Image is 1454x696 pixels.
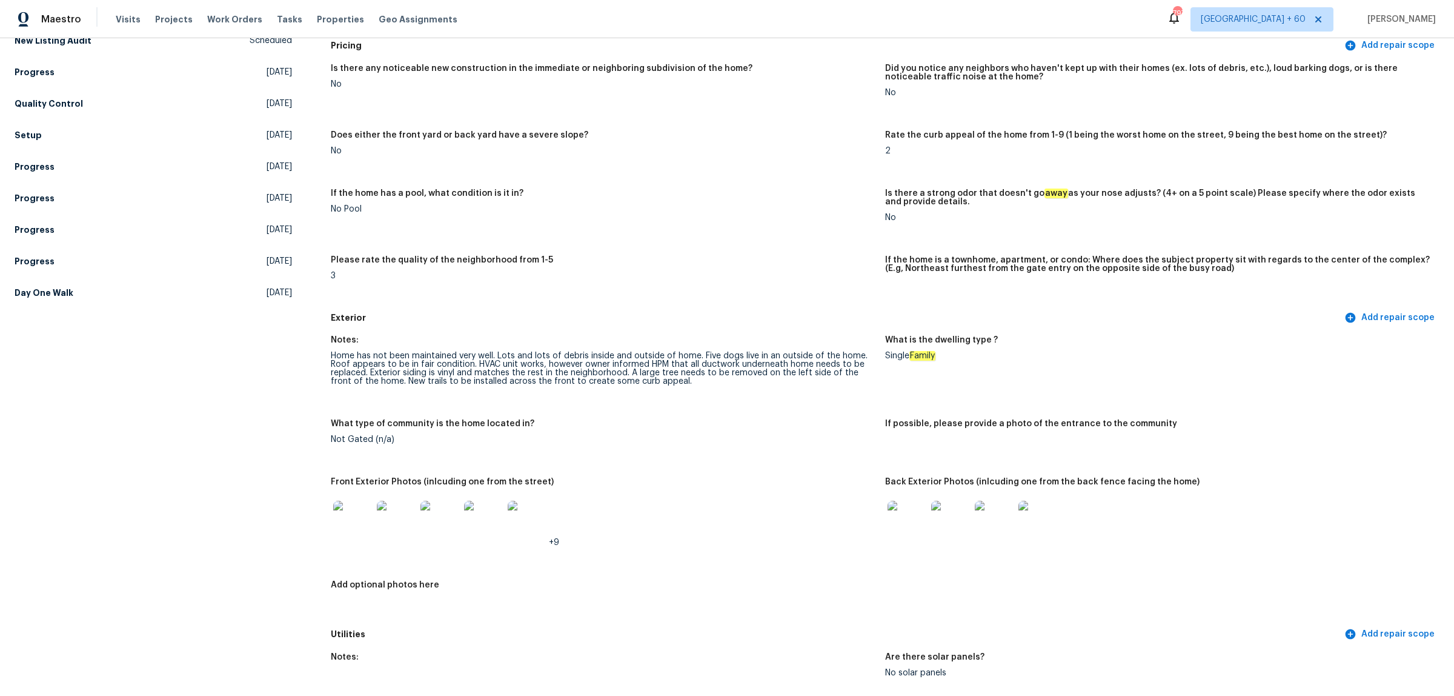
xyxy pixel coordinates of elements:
em: Family [909,351,935,361]
span: Visits [116,13,141,25]
h5: Progress [15,255,55,267]
h5: Quality Control [15,98,83,110]
span: [DATE] [267,255,292,267]
span: Add repair scope [1347,310,1435,326]
h5: New Listing Audit [15,35,91,47]
span: Add repair scope [1347,38,1435,53]
div: No [885,89,1430,97]
h5: Progress [15,224,55,236]
span: [DATE] [267,287,292,299]
div: 797 [1173,7,1181,19]
span: Properties [317,13,364,25]
span: Maestro [41,13,81,25]
button: Add repair scope [1342,307,1439,329]
h5: Progress [15,66,55,78]
h5: If the home has a pool, what condition is it in? [331,189,523,198]
div: 2 [885,147,1430,155]
h5: Add optional photos here [331,581,439,589]
span: Geo Assignments [379,13,457,25]
span: Add repair scope [1347,627,1435,642]
div: No [331,147,875,155]
h5: Does either the front yard or back yard have a severe slope? [331,131,588,139]
h5: What type of community is the home located in? [331,420,534,428]
h5: Utilities [331,628,1342,641]
h5: Rate the curb appeal of the home from 1-9 (1 being the worst home on the street, 9 being the best... [885,131,1387,139]
h5: Setup [15,129,42,141]
h5: Exterior [331,312,1342,324]
div: Not Gated (n/a) [331,435,875,444]
span: [DATE] [267,66,292,78]
span: Scheduled [250,35,292,47]
h5: Day One Walk [15,287,73,299]
a: Progress[DATE] [15,61,292,83]
span: [PERSON_NAME] [1363,13,1436,25]
button: Add repair scope [1342,623,1439,646]
div: Home has not been maintained very well. Lots and lots of debris inside and outside of home. Five ... [331,352,875,386]
h5: Are there solar panels? [885,653,984,661]
h5: Progress [15,192,55,204]
span: [DATE] [267,98,292,110]
div: Single [885,352,1430,360]
span: [DATE] [267,161,292,173]
h5: Back Exterior Photos (inlcuding one from the back fence facing the home) [885,478,1200,486]
h5: If the home is a townhome, apartment, or condo: Where does the subject property sit with regards ... [885,256,1430,273]
h5: If possible, please provide a photo of the entrance to the community [885,420,1177,428]
h5: Is there any noticeable new construction in the immediate or neighboring subdivision of the home? [331,64,752,73]
a: Progress[DATE] [15,250,292,272]
span: [GEOGRAPHIC_DATA] + 60 [1201,13,1306,25]
span: +9 [549,538,559,547]
div: 3 [331,272,875,280]
div: No [331,80,875,89]
a: Progress[DATE] [15,187,292,209]
h5: Front Exterior Photos (inlcuding one from the street) [331,478,554,486]
span: [DATE] [267,192,292,204]
button: Add repair scope [1342,35,1439,57]
em: away [1044,189,1068,198]
span: Projects [155,13,193,25]
div: No [885,213,1430,222]
a: Progress[DATE] [15,219,292,241]
a: Setup[DATE] [15,124,292,146]
h5: What is the dwelling type ? [885,336,998,344]
div: No Pool [331,205,875,213]
a: Quality Control[DATE] [15,93,292,115]
a: Day One Walk[DATE] [15,282,292,304]
span: [DATE] [267,129,292,141]
h5: Did you notice any neighbors who haven't kept up with their homes (ex. lots of debris, etc.), lou... [885,64,1430,81]
span: Work Orders [207,13,262,25]
span: [DATE] [267,224,292,236]
h5: Please rate the quality of the neighborhood from 1-5 [331,256,553,264]
span: Tasks [277,15,302,24]
h5: Progress [15,161,55,173]
a: Progress[DATE] [15,156,292,178]
h5: Notes: [331,336,359,344]
a: New Listing AuditScheduled [15,30,292,52]
div: No solar panels [885,669,1430,677]
h5: Notes: [331,653,359,661]
h5: Pricing [331,39,1342,52]
h5: Is there a strong odor that doesn't go as your nose adjusts? (4+ on a 5 point scale) Please speci... [885,189,1430,206]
